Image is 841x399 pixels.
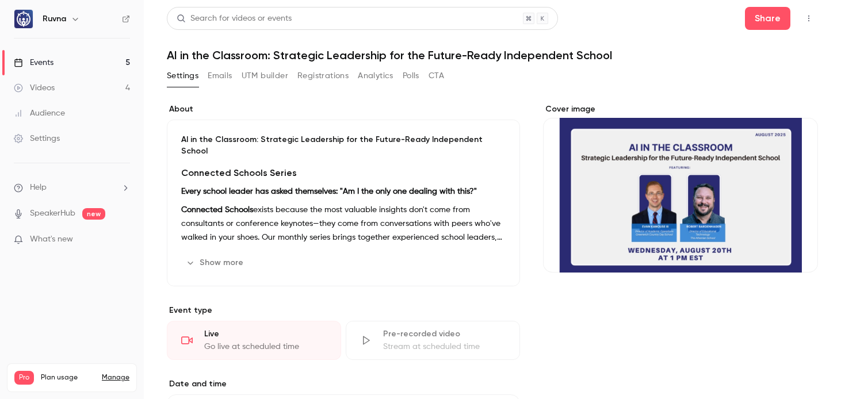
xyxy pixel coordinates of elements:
[116,235,130,245] iframe: Noticeable Trigger
[167,103,520,115] label: About
[204,341,327,352] div: Go live at scheduled time
[181,203,506,244] p: exists because the most valuable insights don't come from consultants or conference keynotes—they...
[14,133,60,144] div: Settings
[242,67,288,85] button: UTM builder
[167,321,341,360] div: LiveGo live at scheduled time
[14,10,33,28] img: Ruvna
[167,378,520,390] label: Date and time
[181,134,506,157] p: AI in the Classroom: Strategic Leadership for the Future-Ready Independent School
[181,254,250,272] button: Show more
[346,321,520,360] div: Pre-recorded videoStream at scheduled time
[14,57,53,68] div: Events
[429,67,444,85] button: CTA
[208,67,232,85] button: Emails
[204,328,327,340] div: Live
[102,373,129,382] a: Manage
[181,206,253,214] strong: Connected Schools
[543,103,818,273] section: Cover image
[14,182,130,194] li: help-dropdown-opener
[167,48,818,62] h1: AI in the Classroom: Strategic Leadership for the Future-Ready Independent School
[383,341,506,352] div: Stream at scheduled time
[358,67,393,85] button: Analytics
[14,108,65,119] div: Audience
[177,13,292,25] div: Search for videos or events
[745,7,790,30] button: Share
[181,187,477,195] strong: Every school leader has asked themselves: "Am I the only one dealing with this?"
[30,182,47,194] span: Help
[297,67,349,85] button: Registrations
[383,328,506,340] div: Pre-recorded video
[14,82,55,94] div: Videos
[543,103,818,115] label: Cover image
[167,67,198,85] button: Settings
[82,208,105,220] span: new
[14,371,34,385] span: Pro
[30,233,73,245] span: What's new
[167,305,520,316] p: Event type
[403,67,419,85] button: Polls
[181,167,297,178] strong: Connected Schools Series
[43,13,66,25] h6: Ruvna
[41,373,95,382] span: Plan usage
[30,208,75,220] a: SpeakerHub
